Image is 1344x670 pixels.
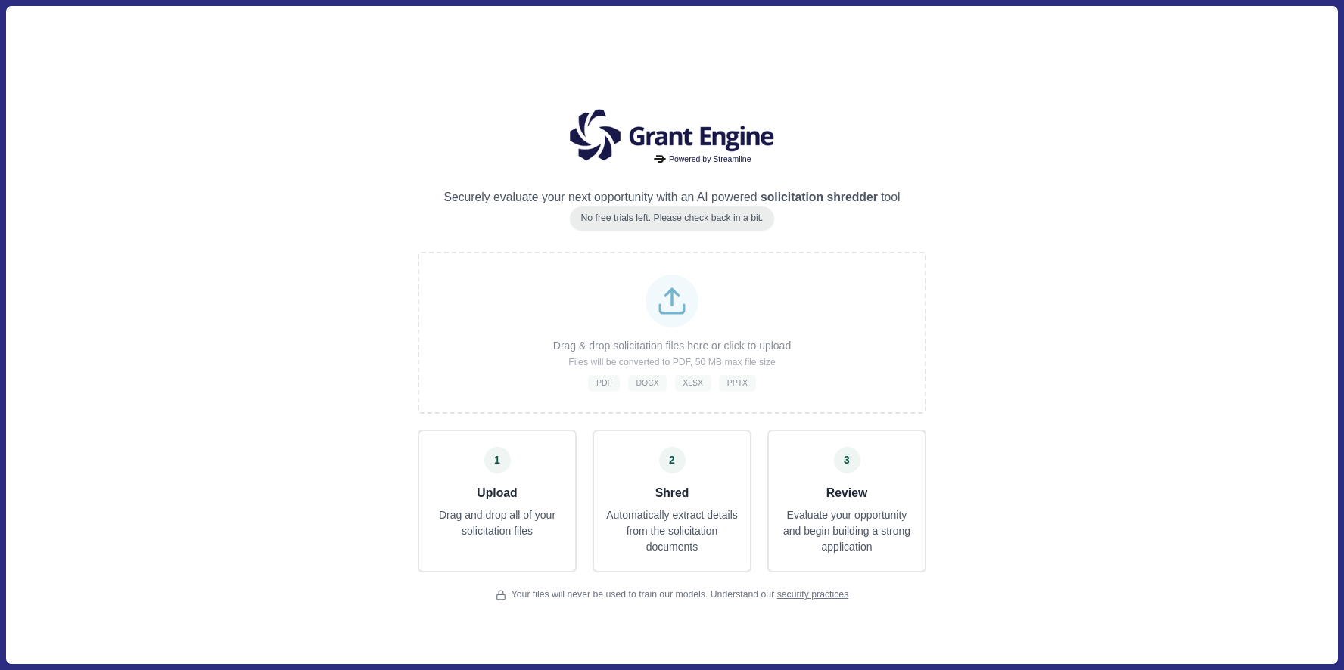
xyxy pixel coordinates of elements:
p: Drag and drop all of your solicitation files [425,507,570,539]
div: Powered by Streamline [651,151,754,167]
span: XLSX [683,377,703,388]
span: solicitation shredder [758,191,882,203]
img: Powered by Streamline Logo [654,155,667,163]
span: 2 [669,452,675,468]
p: Automatically extract details from the solicitation documents [605,507,739,555]
span: DOCX [636,377,658,388]
h3: Upload [425,484,570,503]
span: 3 [844,452,850,468]
span: 1 [494,452,500,468]
div: No free trials left. Please check back in a bit. [570,206,773,231]
p: Drag & drop solicitation files here or click to upload [553,338,791,354]
p: Files will be converted to PDF, 50 MB max file size [568,356,776,370]
p: Securely evaluate your next opportunity with an AI powered tool [443,188,900,207]
span: Your files will never be used to train our models. Understand our [512,588,849,602]
a: security practices [777,589,849,600]
img: Grantengine Logo [558,105,786,166]
span: PDF [596,377,612,388]
h3: Shred [605,484,739,503]
p: Evaluate your opportunity and begin building a strong application [779,507,914,555]
h3: Review [779,484,914,503]
span: PPTX [727,377,748,388]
